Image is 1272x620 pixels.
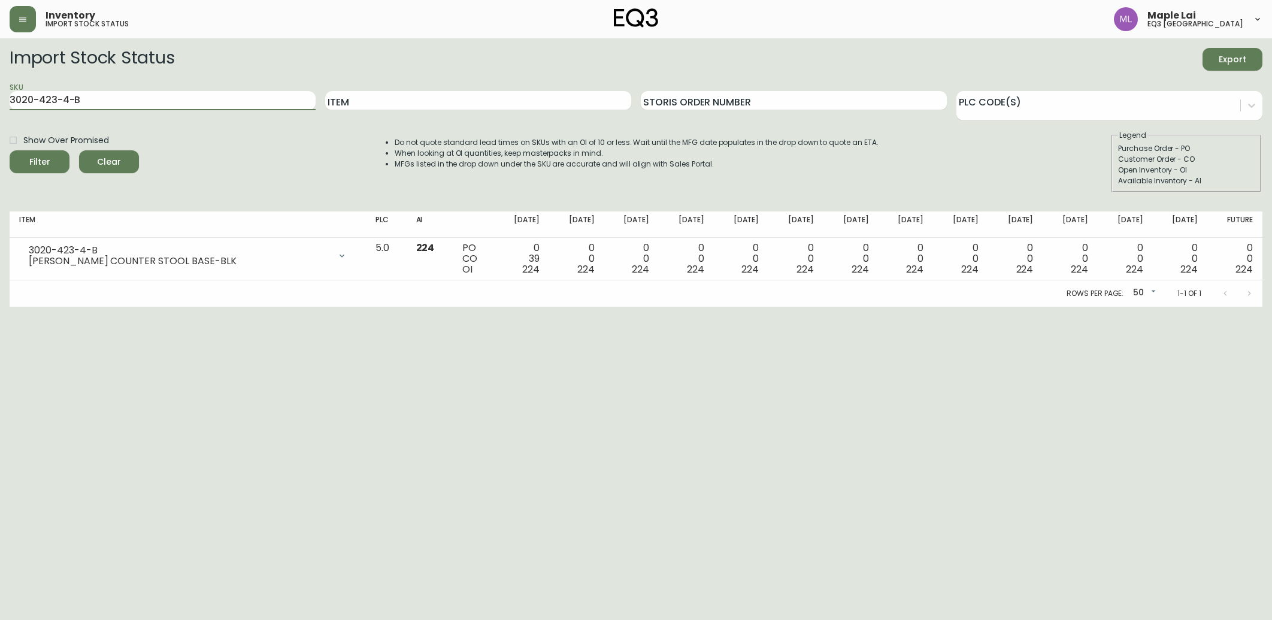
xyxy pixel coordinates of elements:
th: [DATE] [768,211,823,238]
th: [DATE] [1098,211,1153,238]
legend: Legend [1118,130,1147,141]
span: 224 [741,262,759,276]
li: MFGs listed in the drop down under the SKU are accurate and will align with Sales Portal. [395,159,879,170]
th: [DATE] [1153,211,1208,238]
th: [DATE] [659,211,714,238]
span: 224 [632,262,649,276]
div: 0 0 [778,243,814,275]
div: 0 0 [998,243,1034,275]
th: [DATE] [494,211,549,238]
li: Do not quote standard lead times on SKUs with an OI of 10 or less. Wait until the MFG date popula... [395,137,879,148]
div: 0 0 [1052,243,1088,275]
div: Available Inventory - AI [1118,176,1255,186]
li: When looking at OI quantities, keep masterpacks in mind. [395,148,879,159]
span: 224 [1016,262,1034,276]
span: 224 [1235,262,1253,276]
h5: import stock status [46,20,129,28]
span: Inventory [46,11,95,20]
td: 5.0 [366,238,406,280]
div: Purchase Order - PO [1118,143,1255,154]
span: 224 [961,262,979,276]
div: 0 0 [614,243,650,275]
div: 0 0 [1162,243,1198,275]
th: [DATE] [879,211,934,238]
span: 224 [1126,262,1143,276]
span: 224 [522,262,540,276]
th: PLC [366,211,406,238]
th: Future [1207,211,1262,238]
span: Maple Lai [1147,11,1196,20]
button: Export [1203,48,1262,71]
span: 224 [852,262,869,276]
div: 0 0 [559,243,595,275]
img: logo [614,8,658,28]
div: PO CO [462,243,485,275]
div: Customer Order - CO [1118,154,1255,165]
th: [DATE] [1043,211,1098,238]
th: [DATE] [604,211,659,238]
h2: Import Stock Status [10,48,174,71]
p: 1-1 of 1 [1177,288,1201,299]
th: Item [10,211,366,238]
span: 224 [1071,262,1088,276]
div: 0 0 [888,243,924,275]
div: 0 39 [504,243,540,275]
span: 224 [1180,262,1198,276]
button: Clear [79,150,139,173]
img: 61e28cffcf8cc9f4e300d877dd684943 [1114,7,1138,31]
th: [DATE] [549,211,604,238]
div: 3020-423-4-B[PERSON_NAME] COUNTER STOOL BASE-BLK [19,243,356,269]
th: [DATE] [933,211,988,238]
span: 224 [906,262,923,276]
span: OI [462,262,473,276]
div: 0 0 [723,243,759,275]
span: 224 [687,262,704,276]
th: [DATE] [988,211,1043,238]
span: Export [1212,52,1253,67]
span: Clear [89,155,129,170]
th: [DATE] [823,211,879,238]
div: 0 0 [1107,243,1143,275]
th: [DATE] [714,211,769,238]
button: Filter [10,150,69,173]
h5: eq3 [GEOGRAPHIC_DATA] [1147,20,1243,28]
div: 0 0 [943,243,979,275]
div: [PERSON_NAME] COUNTER STOOL BASE-BLK [29,256,330,267]
span: 224 [577,262,595,276]
span: 224 [796,262,814,276]
div: Filter [29,155,50,170]
span: 224 [416,241,435,255]
div: 3020-423-4-B [29,245,330,256]
div: Open Inventory - OI [1118,165,1255,176]
p: Rows per page: [1067,288,1123,299]
span: Show Over Promised [23,134,109,147]
div: 0 0 [833,243,869,275]
th: AI [407,211,453,238]
div: 0 0 [668,243,704,275]
div: 0 0 [1217,243,1253,275]
div: 50 [1128,283,1158,303]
